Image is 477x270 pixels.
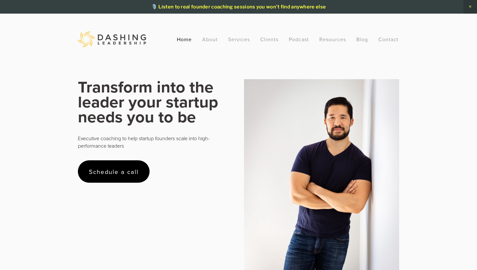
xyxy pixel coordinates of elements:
[78,75,222,128] strong: Transform into the leader your startup needs you to be
[378,33,398,45] a: Contact
[78,160,150,183] a: Schedule a call
[78,31,146,47] img: Dashing Leadership
[260,33,278,45] a: Clients
[177,33,192,45] a: Home
[202,33,218,45] a: About
[356,33,368,45] a: Blog
[228,33,250,45] a: Services
[319,36,346,43] a: Resources
[78,135,233,149] p: Executive coaching to help startup founders scale into high-performance leaders
[289,33,309,45] a: Podcast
